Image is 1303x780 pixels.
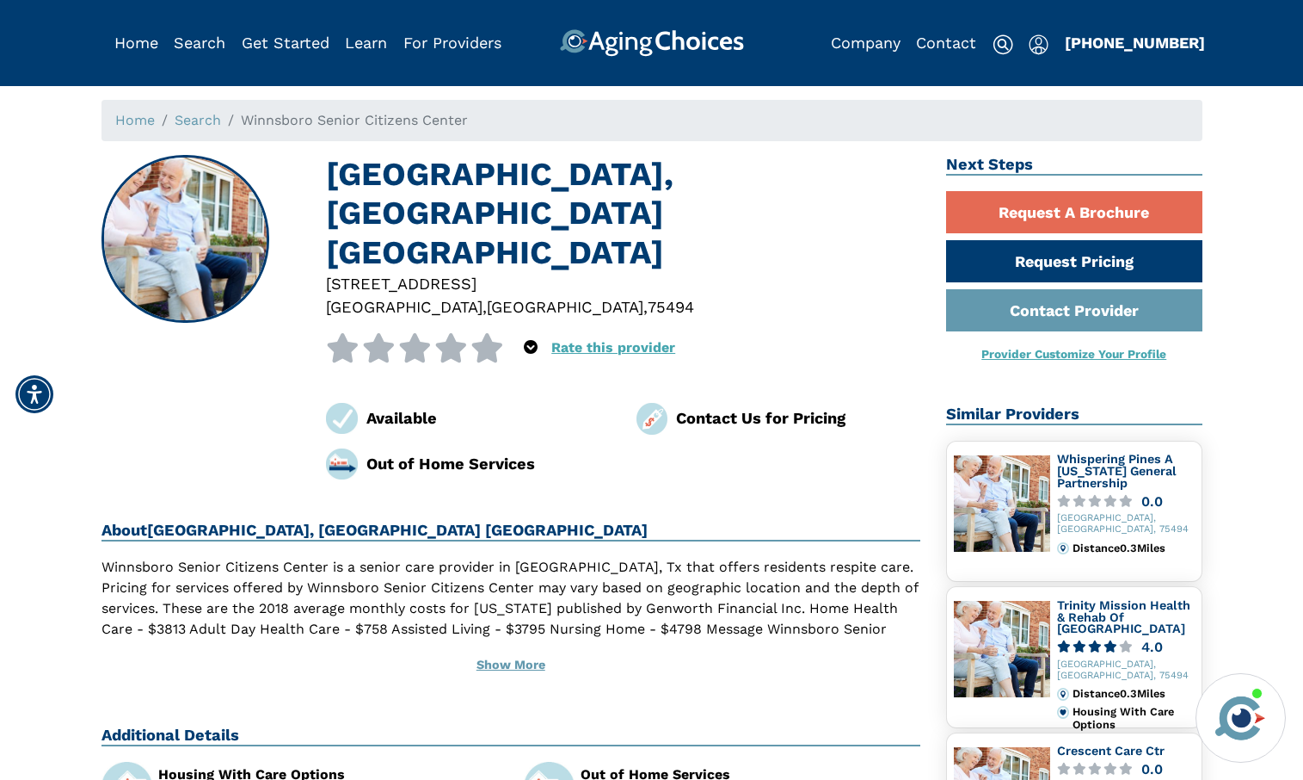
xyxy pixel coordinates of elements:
img: avatar [1211,689,1269,747]
img: primary.svg [1057,706,1069,718]
div: 0.0 [1141,763,1163,776]
a: Search [174,34,225,52]
a: 0.0 [1057,763,1195,776]
div: 75494 [648,295,694,319]
div: [STREET_ADDRESS] [326,272,920,295]
div: Contact Us for Pricing [676,406,920,430]
nav: breadcrumb [101,100,1202,141]
a: Contact Provider [946,289,1202,331]
a: Contact [916,34,976,52]
h1: [GEOGRAPHIC_DATA], [GEOGRAPHIC_DATA] [GEOGRAPHIC_DATA] [326,155,920,272]
h2: About [GEOGRAPHIC_DATA], [GEOGRAPHIC_DATA] [GEOGRAPHIC_DATA] [101,521,921,542]
a: Request Pricing [946,240,1202,282]
div: Out of Home Services [366,452,611,475]
div: Popover trigger [174,29,225,57]
div: Available [366,406,611,430]
h2: Additional Details [101,726,921,746]
a: [PHONE_NUMBER] [1065,34,1205,52]
button: Show More [101,647,921,684]
span: , [643,298,648,316]
div: Housing With Care Options [1073,706,1194,731]
a: Home [114,34,158,52]
div: Accessibility Menu [15,375,53,413]
div: Popover trigger [524,333,538,362]
span: [GEOGRAPHIC_DATA] [487,298,643,316]
span: [GEOGRAPHIC_DATA] [326,298,482,316]
a: Crescent Care Ctr [1057,744,1165,758]
img: distance.svg [1057,688,1069,700]
a: Learn [345,34,387,52]
h2: Similar Providers [946,405,1202,425]
iframe: iframe [962,428,1286,663]
a: Home [115,112,155,128]
div: Popover trigger [1029,29,1048,57]
a: Get Started [242,34,329,52]
span: Winnsboro Senior Citizens Center [241,112,468,128]
div: Distance 0.3 Miles [1073,688,1194,700]
span: , [482,298,487,316]
img: AgingChoices [559,29,743,57]
h2: Next Steps [946,155,1202,176]
a: Company [831,34,900,52]
img: search-icon.svg [993,34,1013,55]
a: Provider Customize Your Profile [981,347,1166,361]
a: Request A Brochure [946,191,1202,233]
div: [GEOGRAPHIC_DATA], [GEOGRAPHIC_DATA], 75494 [1057,659,1195,682]
img: Winnsboro Senior Citizens Center, Winnsboro TX [102,157,267,322]
a: Search [175,112,221,128]
a: For Providers [403,34,501,52]
img: user-icon.svg [1029,34,1048,55]
p: Winnsboro Senior Citizens Center is a senior care provider in [GEOGRAPHIC_DATA], Tx that offers r... [101,557,921,660]
a: Rate this provider [551,339,675,356]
